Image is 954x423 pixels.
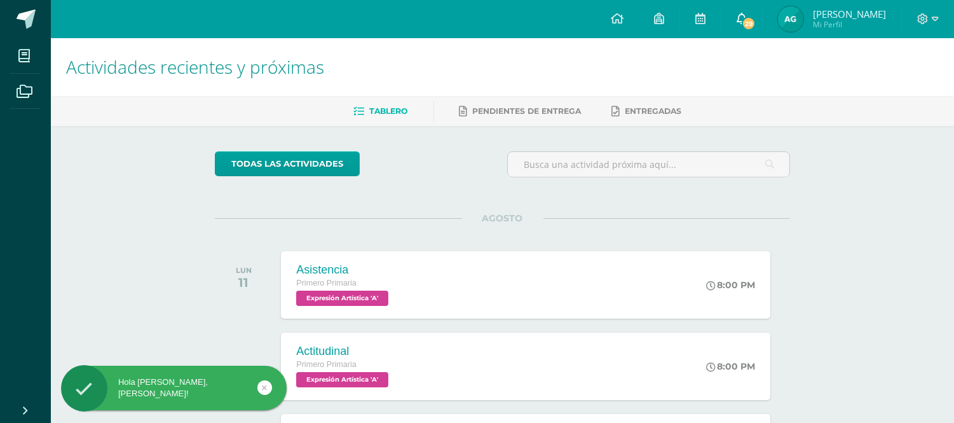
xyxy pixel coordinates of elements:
span: Primero Primaria [296,360,356,369]
div: Actitudinal [296,345,392,358]
span: AGOSTO [462,212,543,224]
div: 8:00 PM [706,361,755,372]
span: Expresión Artística 'A' [296,291,388,306]
div: LUN [236,266,252,275]
span: Entregadas [625,106,682,116]
img: 0ef4415f55e592eb232e0902497e32a1.png [778,6,803,32]
span: [PERSON_NAME] [813,8,886,20]
span: Tablero [370,106,408,116]
span: Primero Primaria [296,279,356,288]
span: Expresión Artística 'A' [296,372,388,387]
div: 11 [236,275,252,290]
div: Hola [PERSON_NAME], [PERSON_NAME]! [61,377,287,399]
input: Busca una actividad próxima aquí... [508,152,789,177]
div: 8:00 PM [706,279,755,291]
div: Asistencia [296,263,392,277]
span: 29 [742,17,756,31]
a: Tablero [354,101,408,121]
span: Pendientes de entrega [473,106,582,116]
a: Entregadas [612,101,682,121]
span: Actividades recientes y próximas [66,55,324,79]
a: todas las Actividades [215,151,360,176]
a: Pendientes de entrega [460,101,582,121]
span: Mi Perfil [813,19,886,30]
